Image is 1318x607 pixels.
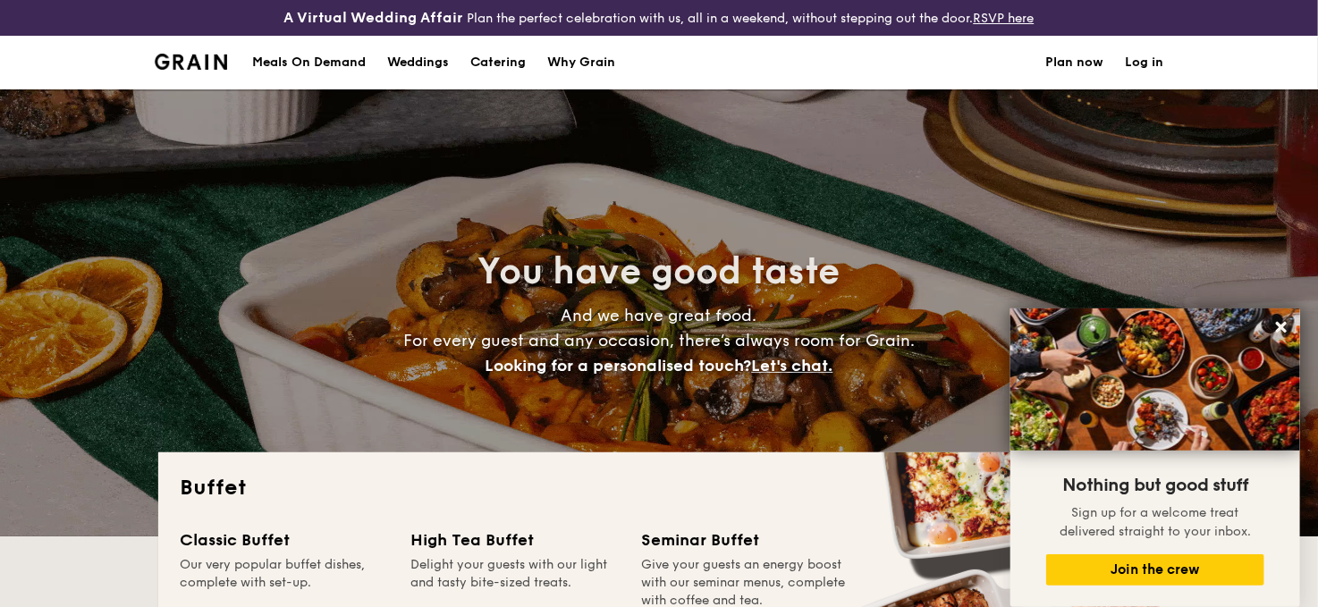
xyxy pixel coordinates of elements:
[486,356,752,375] span: Looking for a personalised touch?
[1267,313,1296,341] button: Close
[180,474,1138,502] h2: Buffet
[180,527,389,552] div: Classic Buffet
[752,356,833,375] span: Let's chat.
[470,36,526,89] h1: Catering
[1125,36,1163,89] a: Log in
[376,36,460,89] a: Weddings
[387,36,449,89] div: Weddings
[478,250,841,293] span: You have good taste
[1010,308,1300,451] img: DSC07876-Edit02-Large.jpeg
[974,11,1035,26] a: RSVP here
[547,36,615,89] div: Why Grain
[1062,475,1248,496] span: Nothing but good stuff
[460,36,536,89] a: Catering
[410,527,620,552] div: High Tea Buffet
[641,527,850,552] div: Seminar Buffet
[252,36,366,89] div: Meals On Demand
[1060,505,1251,539] span: Sign up for a welcome treat delivered straight to your inbox.
[220,7,1099,29] div: Plan the perfect celebration with us, all in a weekend, without stepping out the door.
[536,36,626,89] a: Why Grain
[155,54,227,70] a: Logotype
[1045,36,1103,89] a: Plan now
[1046,554,1264,586] button: Join the crew
[155,54,227,70] img: Grain
[403,306,915,375] span: And we have great food. For every guest and any occasion, there’s always room for Grain.
[241,36,376,89] a: Meals On Demand
[284,7,464,29] h4: A Virtual Wedding Affair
